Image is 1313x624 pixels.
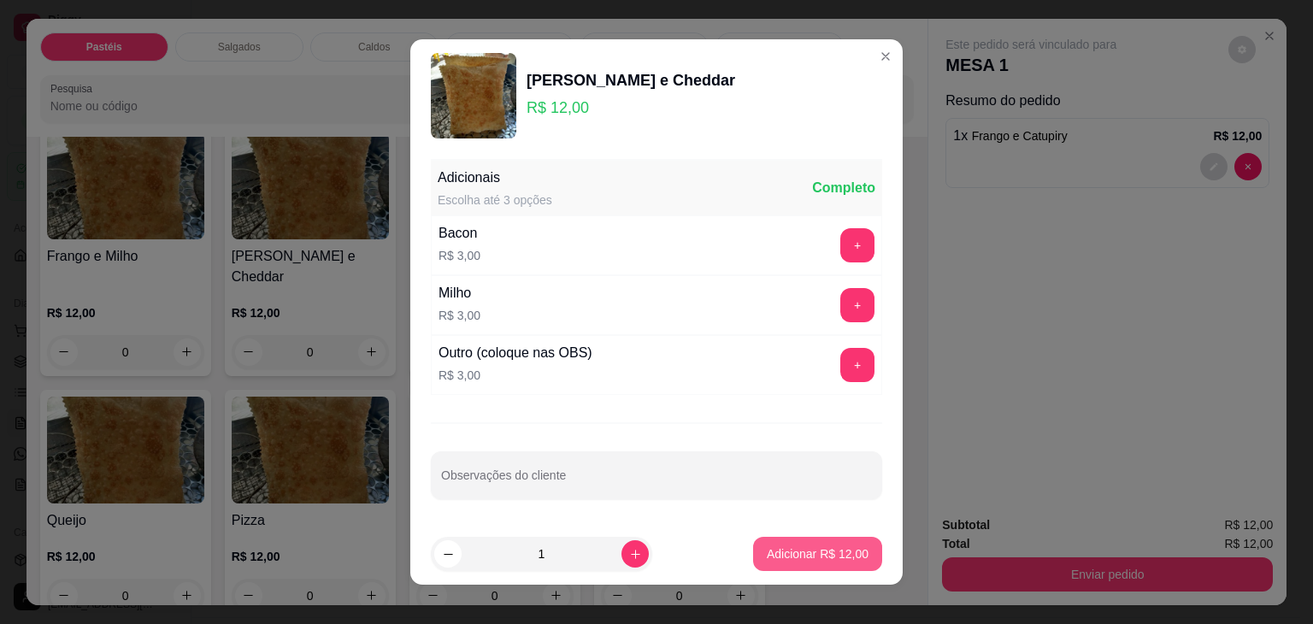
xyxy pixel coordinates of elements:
button: decrease-product-quantity [434,540,462,568]
p: R$ 3,00 [439,307,480,324]
div: Completo [812,178,875,198]
p: R$ 12,00 [527,96,735,120]
div: Milho [439,283,480,303]
button: increase-product-quantity [621,540,649,568]
button: add [840,228,874,262]
div: Adicionais [438,168,552,188]
input: Observações do cliente [441,474,872,491]
button: Adicionar R$ 12,00 [753,537,882,571]
button: Close [872,43,899,70]
div: Outro (coloque nas OBS) [439,343,592,363]
button: add [840,348,874,382]
button: add [840,288,874,322]
div: [PERSON_NAME] e Cheddar [527,68,735,92]
div: Bacon [439,223,480,244]
p: R$ 3,00 [439,247,480,264]
p: Adicionar R$ 12,00 [767,545,868,562]
img: product-image [431,53,516,138]
div: Escolha até 3 opções [438,191,552,209]
p: R$ 3,00 [439,367,592,384]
